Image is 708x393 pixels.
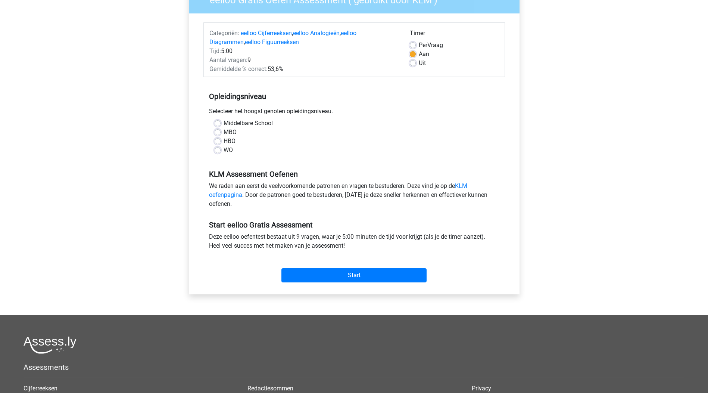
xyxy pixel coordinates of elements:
span: Categoriën: [209,30,239,37]
div: 9 [204,56,404,65]
div: Deze eelloo oefentest bestaat uit 9 vragen, waar je 5:00 minuten de tijd voor krijgt (als je de t... [203,232,505,253]
div: We raden aan eerst de veelvoorkomende patronen en vragen te bestuderen. Deze vind je op de . Door... [203,182,505,211]
label: WO [224,146,233,155]
div: Timer [410,29,499,41]
h5: Opleidingsniveau [209,89,499,104]
a: eelloo Figuurreeksen [245,38,299,46]
a: Privacy [472,385,491,392]
label: MBO [224,128,237,137]
a: eelloo Cijferreeksen [241,30,292,37]
a: eelloo Analogieën [293,30,340,37]
div: 53,6% [204,65,404,74]
a: Redactiesommen [247,385,293,392]
div: , , , [204,29,404,47]
h5: KLM Assessment Oefenen [209,170,499,179]
h5: Start eelloo Gratis Assessment [209,220,499,229]
a: Cijferreeksen [24,385,57,392]
label: Vraag [419,41,443,50]
span: Tijd: [209,47,221,55]
div: 5:00 [204,47,404,56]
label: Uit [419,59,426,68]
span: Gemiddelde % correct: [209,65,268,72]
span: Per [419,41,427,49]
label: Middelbare School [224,119,273,128]
img: Assessly logo [24,336,77,354]
label: Aan [419,50,429,59]
input: Start [281,268,427,282]
span: Aantal vragen: [209,56,247,64]
div: Selecteer het hoogst genoten opleidingsniveau. [203,107,505,119]
h5: Assessments [24,363,684,372]
label: HBO [224,137,236,146]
